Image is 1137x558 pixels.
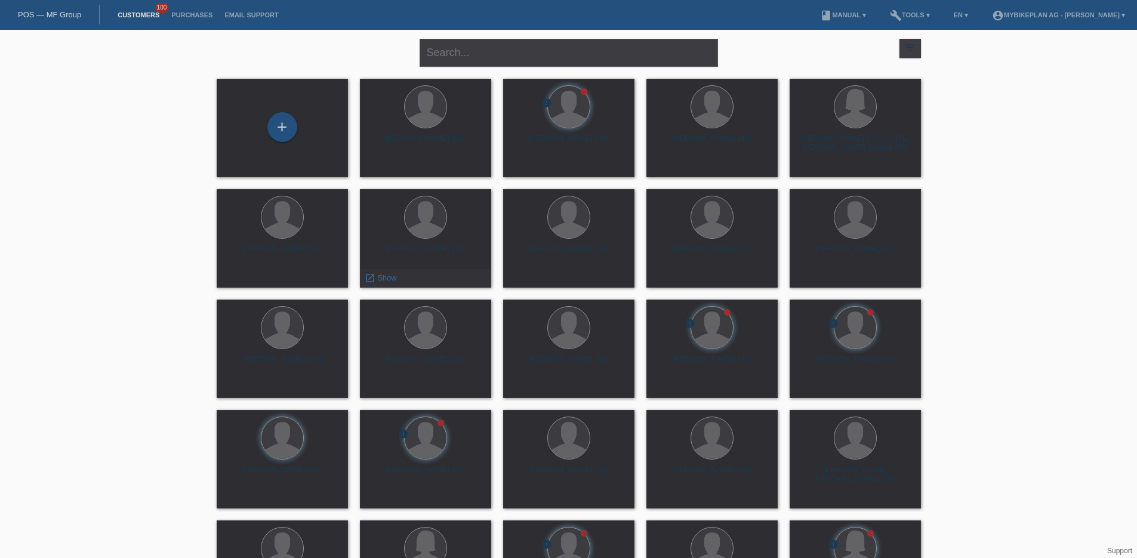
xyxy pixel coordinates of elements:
i: error [541,97,552,108]
a: Customers [112,11,165,19]
div: [PERSON_NAME] (35) [369,354,482,374]
div: [PERSON_NAME] (46) [656,134,768,153]
div: [PERSON_NAME] (35) [369,244,482,263]
i: account_circle [992,10,1004,21]
input: Search... [420,39,718,67]
a: EN ▾ [948,11,974,19]
div: unconfirmed, pending [398,428,409,441]
div: [PERSON_NAME] (37) [369,465,482,484]
div: [PERSON_NAME] (23) [513,244,625,263]
div: [PERSON_NAME] (39) [656,465,768,484]
div: [PERSON_NAME] (52) [656,244,768,263]
i: build [890,10,902,21]
i: error [398,428,409,439]
i: error [828,318,839,329]
div: [PERSON_NAME] (53) [369,134,482,153]
div: [PERSON_NAME] [PERSON_NAME] (56) [799,465,911,484]
div: [PERSON_NAME] (41) [656,354,768,374]
a: bookManual ▾ [814,11,872,19]
span: 100 [155,3,170,13]
a: POS — MF Group [18,10,81,19]
span: Show [377,273,397,282]
div: unconfirmed, pending [685,318,695,331]
div: unconfirmed, pending [541,97,552,110]
i: error [541,539,552,550]
i: filter_list [904,41,917,54]
i: book [820,10,832,21]
div: [PERSON_NAME] (59) [226,244,338,263]
a: buildTools ▾ [884,11,936,19]
div: [PERSON_NAME] (55) [513,354,625,374]
a: Support [1107,547,1132,555]
a: Purchases [165,11,218,19]
div: unconfirmed, pending [828,318,839,331]
div: Add customer [268,117,297,137]
i: launch [365,273,375,283]
a: Email Support [218,11,284,19]
div: [PERSON_NAME] (51) [799,244,911,263]
a: account_circleMybikeplan AG - [PERSON_NAME] ▾ [986,11,1131,19]
i: error [828,539,839,550]
div: [PERSON_NAME] (40) [513,465,625,484]
div: [PERSON_NAME] (54) [226,354,338,374]
i: error [685,318,695,329]
div: unconfirmed, pending [541,539,552,551]
div: [PERSON_NAME] (56) [226,465,338,484]
div: [PERSON_NAME] (50) [799,354,911,374]
a: launch Show [365,273,397,282]
div: [PERSON_NAME] [US_STATE][PERSON_NAME] Bogadi (59) [799,134,911,153]
div: unconfirmed, pending [828,539,839,551]
div: [PERSON_NAME] (35) [513,134,625,153]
